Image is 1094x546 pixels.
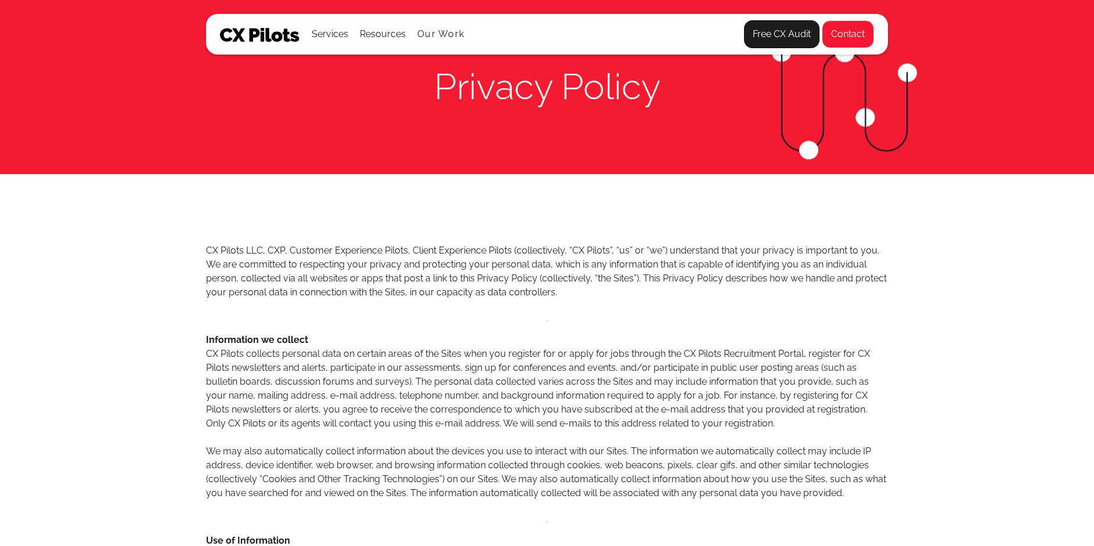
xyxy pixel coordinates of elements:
[434,67,660,107] h1: Privacy Policy
[822,20,874,48] a: Contact
[206,535,290,546] strong: Use of Information
[744,20,819,48] a: Free CX Audit
[417,29,464,39] a: Our Work
[312,15,348,54] div: Services
[206,333,888,500] p: CX Pilots collects personal data on certain areas of the Sites when you register for or apply for...
[772,44,917,160] img: Top CX consulting firms.
[206,244,888,299] p: CX Pilots LLC, CXP, Customer Experience Pilots, Client Experience Pilots (collectively, “CX Pilot...
[360,26,406,42] div: Resources
[312,26,348,42] div: Services
[360,15,406,54] div: Resources
[206,334,308,345] strong: Information we collect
